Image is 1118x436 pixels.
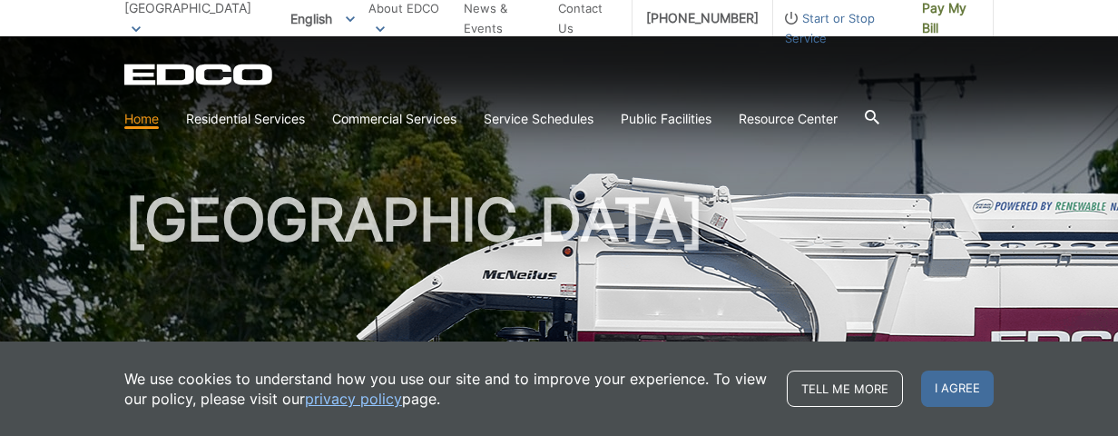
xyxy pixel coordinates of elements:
[787,371,903,407] a: Tell me more
[305,389,402,409] a: privacy policy
[124,64,275,85] a: EDCD logo. Return to the homepage.
[277,4,368,34] span: English
[124,369,769,409] p: We use cookies to understand how you use our site and to improve your experience. To view our pol...
[921,371,994,407] span: I agree
[124,109,159,129] a: Home
[621,109,711,129] a: Public Facilities
[484,109,593,129] a: Service Schedules
[739,109,838,129] a: Resource Center
[332,109,456,129] a: Commercial Services
[186,109,305,129] a: Residential Services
